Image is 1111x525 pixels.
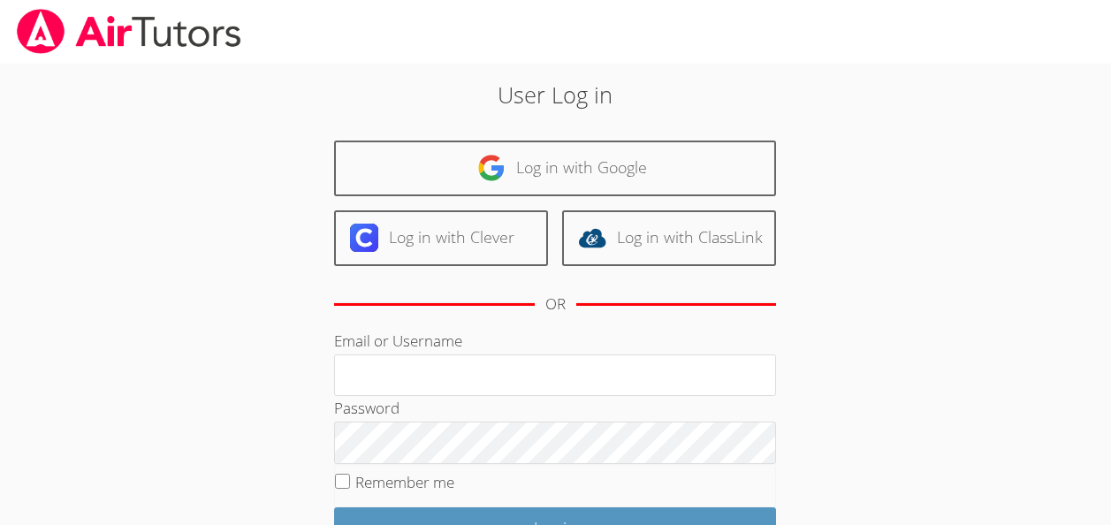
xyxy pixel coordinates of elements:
[334,210,548,266] a: Log in with Clever
[355,472,454,492] label: Remember me
[545,292,566,317] div: OR
[350,224,378,252] img: clever-logo-6eab21bc6e7a338710f1a6ff85c0baf02591cd810cc4098c63d3a4b26e2feb20.svg
[562,210,776,266] a: Log in with ClassLink
[334,398,400,418] label: Password
[578,224,606,252] img: classlink-logo-d6bb404cc1216ec64c9a2012d9dc4662098be43eaf13dc465df04b49fa7ab582.svg
[334,141,776,196] a: Log in with Google
[477,154,506,182] img: google-logo-50288ca7cdecda66e5e0955fdab243c47b7ad437acaf1139b6f446037453330a.svg
[15,9,243,54] img: airtutors_banner-c4298cdbf04f3fff15de1276eac7730deb9818008684d7c2e4769d2f7ddbe033.png
[334,331,462,351] label: Email or Username
[255,78,856,111] h2: User Log in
